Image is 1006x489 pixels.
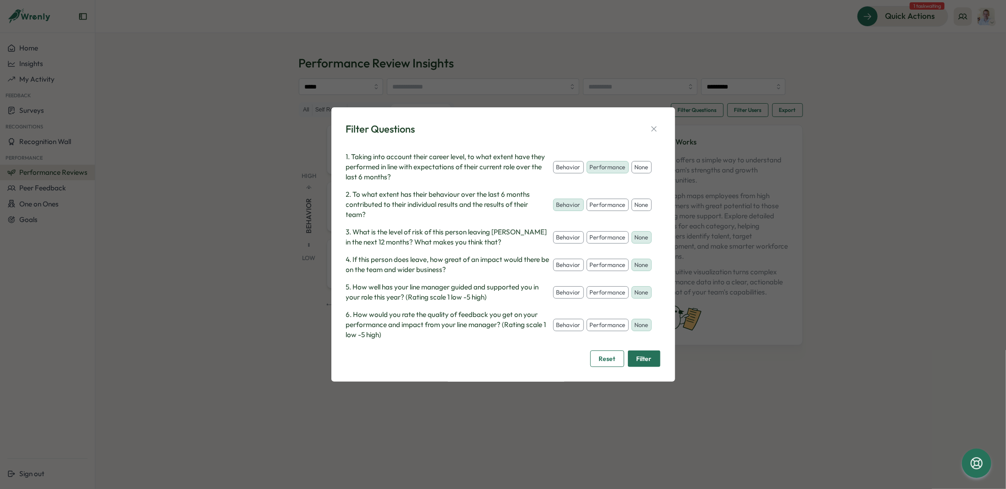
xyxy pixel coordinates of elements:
p: 2. To what extent has their behaviour over the last 6 months contributed to their individual resu... [346,189,550,220]
p: 5. How well has your line manager guided and supported you in your role this year? (Rating scale ... [346,282,550,302]
button: performance [587,286,629,299]
button: behavior [553,231,584,244]
button: performance [587,231,629,244]
p: 4. If this person does leave, how great of an impact would there be on the team and wider business? [346,255,550,275]
button: none [632,259,652,272]
span: Reset [599,351,616,367]
button: behavior [553,286,584,299]
div: Filter Questions [346,122,415,136]
button: none [632,319,652,332]
button: none [632,199,652,211]
button: Filter [628,350,660,367]
p: 6. How would you rate the quality of feedback you get on your performance and impact from your li... [346,310,550,340]
button: performance [587,199,629,211]
button: behavior [553,199,584,211]
p: 1. Taking into account their career level, to what extent have they performed in line with expect... [346,152,550,182]
span: Filter [637,351,652,367]
button: performance [587,161,629,174]
button: performance [587,319,629,332]
button: behavior [553,161,584,174]
button: performance [587,259,629,272]
p: 3. What is the level of risk of this person leaving [PERSON_NAME] in the next 12 months? What mak... [346,227,550,247]
button: behavior [553,259,584,272]
button: none [632,161,652,174]
button: Reset [590,350,624,367]
button: behavior [553,319,584,332]
button: none [632,231,652,244]
button: none [632,286,652,299]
